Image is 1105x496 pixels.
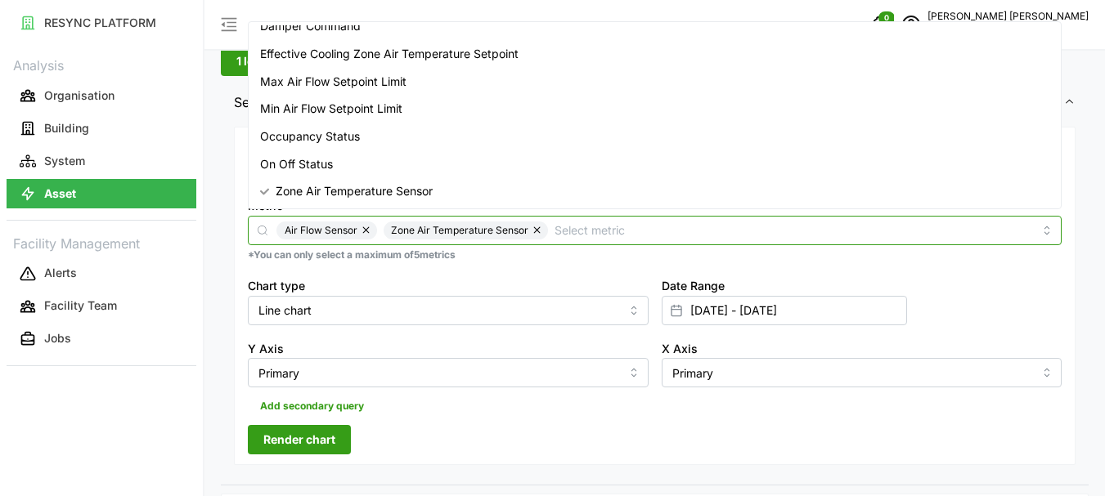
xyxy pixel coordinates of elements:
span: Zone Air Temperature Sensor [391,221,528,239]
button: Jobs [7,324,196,354]
p: Building [44,120,89,136]
button: notifications [862,8,895,41]
button: Settings [221,83,1089,123]
label: X Axis [662,340,698,358]
span: Zone Air Temperature Sensor [276,182,433,200]
button: 1 location selected [221,47,355,76]
span: Damper Command [260,17,361,35]
div: Settings [221,123,1089,485]
button: Add secondary query [248,394,376,418]
button: schedule [895,8,928,41]
span: On Off Status [260,155,333,173]
a: Jobs [7,323,196,355]
a: System [7,145,196,177]
input: Select Y axis [248,358,649,387]
p: Jobs [44,330,71,346]
span: 1 location selected [236,47,339,75]
input: Select X axis [662,358,1062,387]
button: Render chart [248,425,351,454]
p: Alerts [44,265,77,281]
a: Organisation [7,79,196,112]
p: *You can only select a maximum of 5 metrics [248,248,1062,262]
span: Add secondary query [260,395,364,418]
button: RESYNC PLATFORM [7,8,196,38]
input: Select metric [555,221,1033,239]
label: Chart type [248,277,305,295]
input: Select date range [662,296,907,325]
span: Max Air Flow Setpoint Limit [260,73,407,91]
p: System [44,153,85,169]
button: Organisation [7,81,196,110]
p: Organisation [44,87,115,104]
button: Asset [7,179,196,208]
p: Facility Team [44,297,117,314]
p: RESYNC PLATFORM [44,15,156,31]
a: Alerts [7,257,196,290]
span: Occupancy Status [260,127,360,145]
a: RESYNC PLATFORM [7,7,196,39]
input: Select chart type [248,296,649,325]
p: [PERSON_NAME] [PERSON_NAME] [928,9,1089,25]
a: Facility Team [7,290,196,323]
label: Date Range [662,277,725,295]
label: Y Axis [248,340,284,358]
p: Facility Management [7,230,196,254]
span: Render chart [263,426,335,454]
a: Building [7,112,196,145]
button: Facility Team [7,292,196,321]
span: Air Flow Sensor [285,221,357,239]
span: Effective Cooling Zone Air Temperature Setpoint [260,45,519,63]
button: System [7,146,196,176]
span: 0 [884,12,889,24]
a: Asset [7,177,196,210]
button: Alerts [7,259,196,288]
p: Analysis [7,52,196,76]
span: Settings [234,83,1063,123]
span: Min Air Flow Setpoint Limit [260,100,402,118]
p: Asset [44,185,76,202]
button: Building [7,114,196,143]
